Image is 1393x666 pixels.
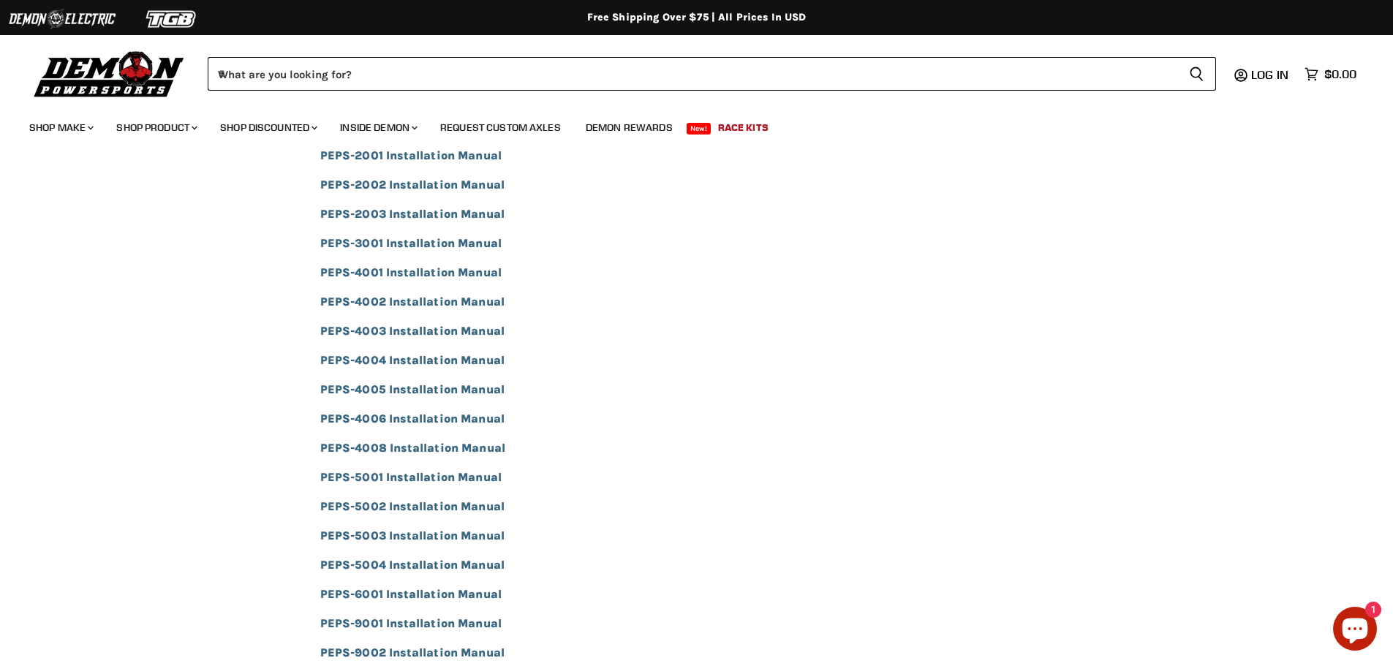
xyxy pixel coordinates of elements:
[320,265,502,279] a: PEPS-4001 Installation Manual
[320,499,505,513] a: PEPS-5002 Installation Manual
[1177,57,1216,91] button: Search
[29,48,189,99] img: Demon Powersports
[707,113,779,143] a: Race Kits
[687,123,711,135] span: New!
[329,113,426,143] a: Inside Demon
[1324,67,1356,81] span: $0.00
[208,57,1216,91] form: Product
[18,107,1353,143] ul: Main menu
[105,113,206,143] a: Shop Product
[209,113,326,143] a: Shop Discounted
[320,382,505,396] a: PEPS-4005 Installation Manual
[429,113,572,143] a: Request Custom Axles
[320,178,505,192] a: PEPS-2002 Installation Manual
[1251,67,1288,82] span: Log in
[112,11,1282,24] div: Free Shipping Over $75 | All Prices In USD
[1297,64,1364,85] a: $0.00
[320,207,505,221] a: PEPS-2003 Installation Manual
[320,148,502,162] a: PEPS-2001 Installation Manual
[320,616,502,630] a: PEPS-9001 Installation Manual
[575,113,684,143] a: Demon Rewards
[320,295,505,309] a: PEPS-4002 Installation Manual
[320,236,502,250] a: PEPS-3001 Installation Manual
[7,5,117,33] img: Demon Electric Logo 2
[18,113,102,143] a: Shop Make
[320,441,506,455] a: PEPS-4008 Installation Manual
[320,558,505,572] a: PEPS-5004 Installation Manual
[117,5,227,33] img: TGB Logo 2
[208,57,1177,91] input: When autocomplete results are available use up and down arrows to review and enter to select
[320,470,502,484] a: PEPS-5001 Installation Manual
[320,529,505,542] a: PEPS-5003 Installation Manual
[320,587,502,601] a: PEPS-6001 Installation Manual
[1245,68,1297,81] a: Log in
[320,353,505,367] a: PEPS-4004 Installation Manual
[1329,607,1381,654] inbox-online-store-chat: Shopify online store chat
[320,324,505,338] a: PEPS-4003 Installation Manual
[320,412,505,425] a: PEPS-4006 Installation Manual
[320,646,505,659] a: PEPS-9002 Installation Manual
